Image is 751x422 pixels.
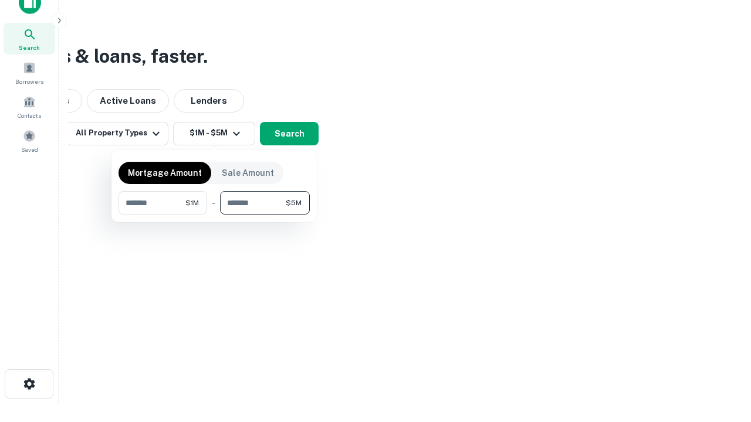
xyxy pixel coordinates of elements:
[286,198,302,208] span: $5M
[185,198,199,208] span: $1M
[692,328,751,384] iframe: Chat Widget
[128,166,202,179] p: Mortgage Amount
[212,191,215,215] div: -
[222,166,274,179] p: Sale Amount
